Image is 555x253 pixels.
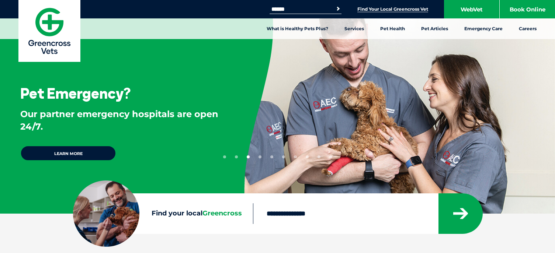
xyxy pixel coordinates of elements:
[247,155,250,158] button: 3 of 10
[334,5,342,13] button: Search
[294,155,297,158] button: 7 of 10
[329,155,332,158] button: 10 of 10
[357,6,428,12] a: Find Your Local Greencross Vet
[235,155,238,158] button: 2 of 10
[20,145,116,161] a: Learn more
[456,18,511,39] a: Emergency Care
[318,155,320,158] button: 9 of 10
[20,108,220,133] p: Our partner emergency hospitals are open 24/7.
[372,18,413,39] a: Pet Health
[336,18,372,39] a: Services
[223,155,226,158] button: 1 of 10
[306,155,309,158] button: 8 of 10
[413,18,456,39] a: Pet Articles
[73,208,253,219] label: Find your local
[20,86,131,101] h3: Pet Emergency?
[202,209,242,217] span: Greencross
[270,155,273,158] button: 5 of 10
[259,155,261,158] button: 4 of 10
[511,18,545,39] a: Careers
[282,155,285,158] button: 6 of 10
[259,18,336,39] a: What is Healthy Pets Plus?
